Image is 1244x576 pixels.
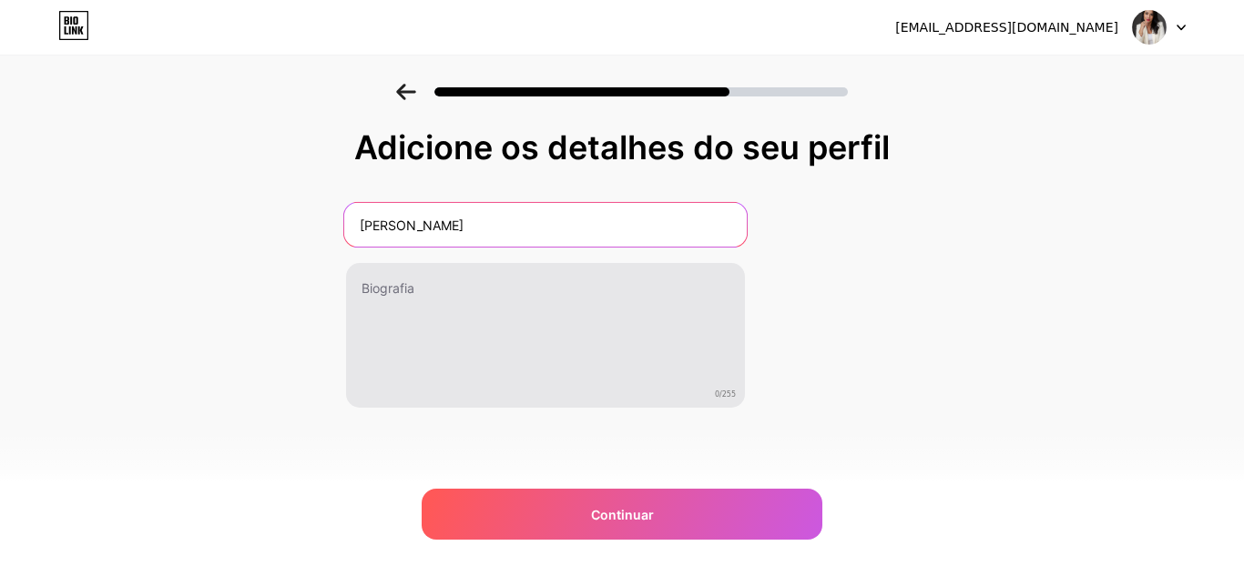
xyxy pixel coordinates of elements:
[715,390,736,399] font: 0/255
[591,507,654,522] font: Continuar
[895,20,1118,35] font: [EMAIL_ADDRESS][DOMAIN_NAME]
[1132,10,1167,45] img: Danielle Barbosa
[344,203,747,247] input: Seu nome
[354,127,890,167] font: Adicione os detalhes do seu perfil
